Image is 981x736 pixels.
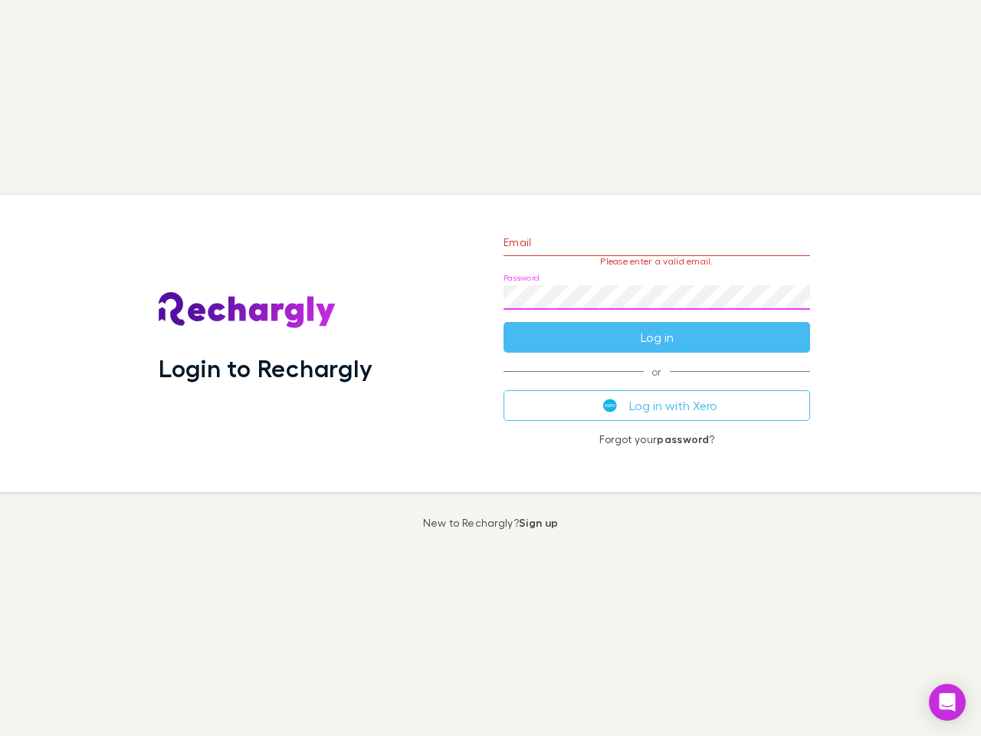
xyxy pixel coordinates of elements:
[504,433,810,445] p: Forgot your ?
[159,353,372,383] h1: Login to Rechargly
[159,292,336,329] img: Rechargly's Logo
[504,256,810,267] p: Please enter a valid email.
[504,322,810,353] button: Log in
[504,371,810,372] span: or
[519,516,558,529] a: Sign up
[504,390,810,421] button: Log in with Xero
[603,399,617,412] img: Xero's logo
[504,272,540,284] label: Password
[929,684,966,721] div: Open Intercom Messenger
[423,517,559,529] p: New to Rechargly?
[657,432,709,445] a: password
